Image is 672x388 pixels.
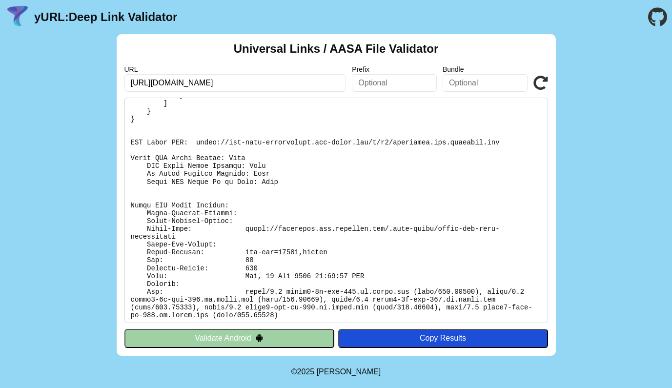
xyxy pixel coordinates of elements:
label: URL [124,65,346,73]
span: 2025 [297,368,315,376]
img: yURL Logo [5,4,30,30]
label: Prefix [352,65,437,73]
img: droidIcon.svg [255,334,264,342]
footer: © [291,356,381,388]
h2: Universal Links / AASA File Validator [234,42,439,56]
button: Copy Results [338,329,548,347]
pre: Lorem ipsu do: sitam://consectet.adi.elitsedd.eiu/.temp-incid/utlab-etd-magn-aliquaenima Mi Venia... [124,98,548,323]
input: Optional [443,74,528,92]
a: yURL:Deep Link Validator [34,10,177,24]
div: Copy Results [343,334,543,343]
a: Michael Ibragimchayev's Personal Site [317,368,381,376]
button: Validate Android [124,329,334,347]
input: Required [124,74,346,92]
input: Optional [352,74,437,92]
label: Bundle [443,65,528,73]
